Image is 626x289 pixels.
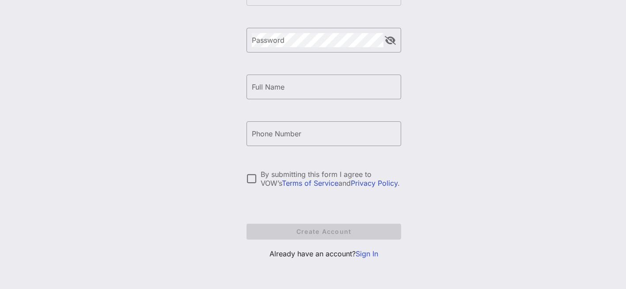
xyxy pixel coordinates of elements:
button: append icon [385,36,396,45]
a: Privacy Policy [351,179,398,188]
a: Sign In [356,249,378,258]
p: Already have an account? [247,248,401,259]
a: Terms of Service [282,179,338,188]
div: By submitting this form I agree to VOW’s and . [261,170,401,188]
